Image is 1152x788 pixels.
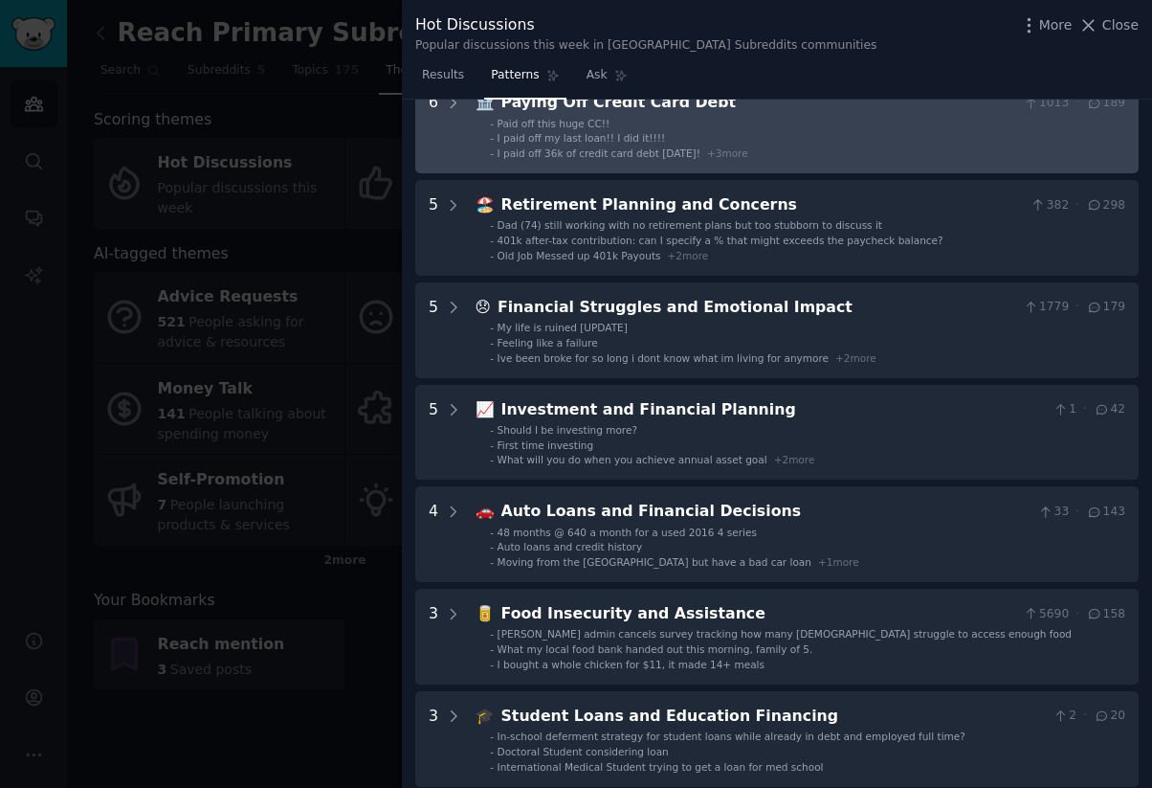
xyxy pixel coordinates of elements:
[490,540,494,553] div: -
[1086,197,1125,214] span: 298
[1102,15,1139,35] span: Close
[1094,401,1125,418] span: 42
[498,296,1016,320] div: Financial Struggles and Emotional Impact
[498,424,637,436] span: Should I be investing more?
[501,91,1016,115] div: Paying Off Credit Card Debt
[498,556,811,568] span: Moving from the [GEOGRAPHIC_DATA] but have a bad car loan
[498,337,598,349] span: Feeling like a failure
[501,398,1046,422] div: Investment and Financial Planning
[498,132,666,144] span: I paid off my last loan!! I did it!!!!
[490,526,494,539] div: -
[1086,95,1125,112] span: 189
[429,705,438,774] div: 3
[490,336,494,349] div: -
[498,439,594,451] span: First time investing
[415,13,876,37] div: Hot Discussions
[1030,197,1069,214] span: 382
[476,400,495,418] span: 📈
[490,745,494,758] div: -
[415,60,471,100] a: Results
[498,235,943,246] span: 401k after-tax contribution: can I specify a % that might exceeds the paycheck balance?
[498,322,628,333] span: My life is ruined [UPDATE]
[498,746,669,757] span: Doctoral Student considering loan
[1086,299,1125,316] span: 179
[429,602,438,671] div: 3
[1075,95,1079,112] span: ·
[501,193,1024,217] div: Retirement Planning and Concerns
[422,67,464,84] span: Results
[1037,504,1069,521] span: 33
[498,761,824,773] span: International Medical Student trying to get a loan for med school
[501,500,1031,524] div: Auto Loans and Financial Decisions
[1086,606,1125,623] span: 158
[490,658,494,671] div: -
[498,147,700,159] span: I paid off 36k of credit card debt [DATE]!
[429,91,438,160] div: 6
[498,118,610,129] span: Paid off this huge CC!!
[490,321,494,334] div: -
[1023,299,1070,316] span: 1779
[429,398,438,467] div: 5
[498,731,965,742] span: In-school deferment strategy for student loans while already in debt and employed full time?
[498,527,757,538] span: 48 months @ 640 a month for a used 2016 4 series
[498,541,643,552] span: Auto loans and credit history
[476,93,495,111] span: 🏦
[1075,299,1079,316] span: ·
[490,760,494,774] div: -
[498,454,767,465] span: What will you do when you achieve annual asset goal
[491,67,539,84] span: Patterns
[580,60,634,100] a: Ask
[1086,504,1125,521] span: 143
[429,500,438,569] div: 4
[1075,197,1079,214] span: ·
[818,556,859,568] span: + 1 more
[490,117,494,130] div: -
[476,707,495,725] span: 🎓
[415,37,876,55] div: Popular discussions this week in [GEOGRAPHIC_DATA] Subreddits communities
[1039,15,1073,35] span: More
[429,193,438,262] div: 5
[490,423,494,437] div: -
[1083,401,1087,418] span: ·
[476,195,495,214] span: 🏖️
[498,643,813,655] span: What my local food bank handed out this morning, family of 5.
[498,219,882,231] span: Dad (74) still working with no retirement plans but too stubborn to discuss it
[1094,708,1125,725] span: 20
[774,454,815,465] span: + 2 more
[587,67,608,84] span: Ask
[476,502,495,520] span: 🚗
[1052,401,1076,418] span: 1
[1075,606,1079,623] span: ·
[490,642,494,656] div: -
[498,628,1072,640] span: [PERSON_NAME] admin cancels survey tracking how many [DEMOGRAPHIC_DATA] struggle to access enough...
[490,439,494,452] div: -
[490,218,494,232] div: -
[476,604,495,622] span: 🥫
[490,730,494,743] div: -
[490,351,494,365] div: -
[835,352,876,364] span: + 2 more
[490,146,494,160] div: -
[490,234,494,247] div: -
[1083,708,1087,725] span: ·
[490,627,494,641] div: -
[1052,708,1076,725] span: 2
[476,298,491,316] span: 😞
[501,602,1016,626] div: Food Insecurity and Assistance
[498,659,764,670] span: I bought a whole chicken for $11, it made 14+ meals
[484,60,565,100] a: Patterns
[1023,95,1070,112] span: 1013
[498,352,829,364] span: Ive been broke for so long i dont know what im living for anymore
[490,555,494,569] div: -
[498,250,661,261] span: Old Job Messed up 401k Payouts
[668,250,709,261] span: + 2 more
[501,705,1046,729] div: Student Loans and Education Financing
[490,131,494,145] div: -
[490,453,494,466] div: -
[707,147,748,159] span: + 3 more
[1019,15,1073,35] button: More
[1075,504,1079,521] span: ·
[490,249,494,262] div: -
[1078,15,1139,35] button: Close
[1023,606,1070,623] span: 5690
